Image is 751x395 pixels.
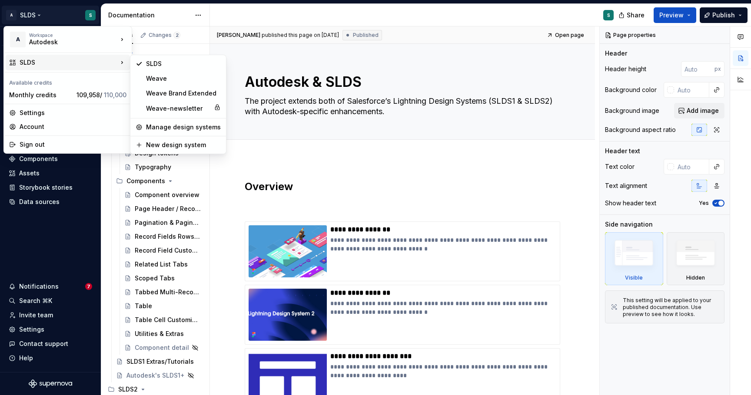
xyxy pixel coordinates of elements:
[9,91,73,99] div: Monthly credits
[146,123,221,132] div: Manage design systems
[146,104,210,113] div: Weave-newsletter
[29,38,103,46] div: Autodesk
[20,58,118,67] div: SLDS
[29,33,118,38] div: Workspace
[146,59,221,68] div: SLDS
[146,89,221,98] div: Weave Brand Extended
[146,74,221,83] div: Weave
[104,91,126,99] span: 110,000
[146,141,221,149] div: New design system
[20,122,126,131] div: Account
[20,109,126,117] div: Settings
[6,74,130,88] div: Available credits
[10,32,26,47] div: A
[20,140,126,149] div: Sign out
[76,91,126,99] span: 109,958 /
